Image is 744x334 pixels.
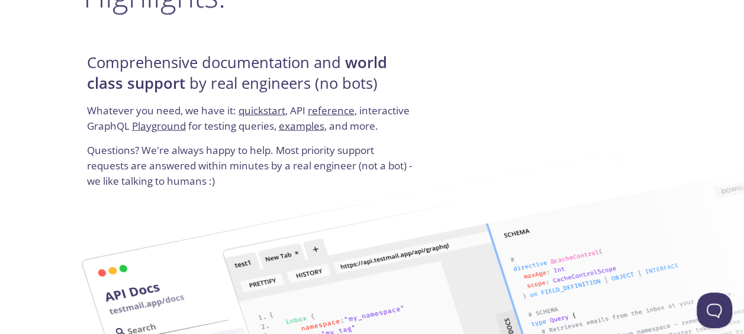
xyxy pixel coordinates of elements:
[132,119,186,133] a: Playground
[697,293,732,328] iframe: Help Scout Beacon - Open
[239,104,285,117] a: quickstart
[87,143,417,188] p: Questions? We're always happy to help. Most priority support requests are answered within minutes...
[308,104,355,117] a: reference
[87,52,387,93] strong: world class support
[87,53,417,103] h4: Comprehensive documentation and by real engineers (no bots)
[279,119,324,133] a: examples
[87,103,417,143] p: Whatever you need, we have it: , API , interactive GraphQL for testing queries, , and more.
